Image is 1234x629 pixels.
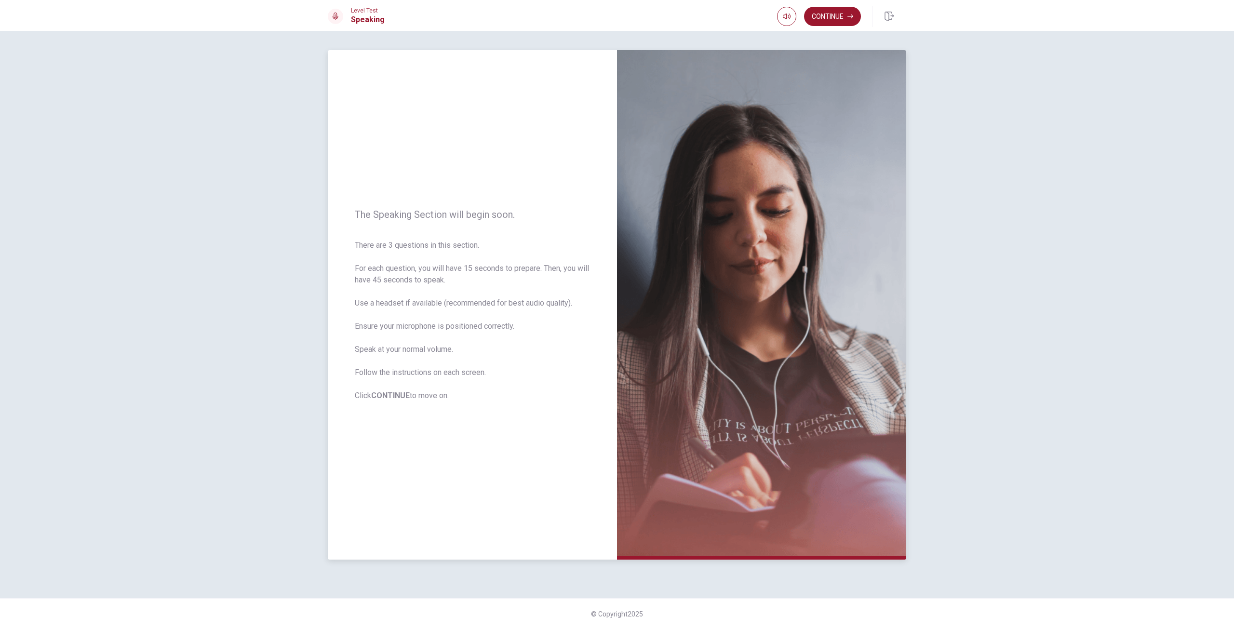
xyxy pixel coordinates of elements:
span: The Speaking Section will begin soon. [355,209,590,220]
span: Level Test [351,7,385,14]
span: © Copyright 2025 [591,610,643,618]
button: Continue [804,7,861,26]
span: There are 3 questions in this section. For each question, you will have 15 seconds to prepare. Th... [355,240,590,401]
img: speaking intro [617,50,906,560]
b: CONTINUE [371,391,410,400]
h1: Speaking [351,14,385,26]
